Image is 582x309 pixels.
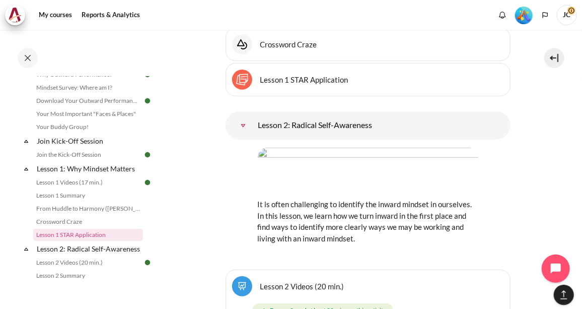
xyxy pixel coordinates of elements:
a: Lesson 1: Why Mindset Matters [35,162,143,175]
a: My courses [35,5,76,25]
img: Architeck [8,8,22,23]
span: Collapse [21,136,31,146]
a: Join the Kick-Off Session [33,149,143,161]
a: Lesson 1 Summary [33,190,143,202]
span: JC [557,5,577,25]
button: Languages [538,8,553,23]
a: Reports & Analytics [78,5,143,25]
a: Join Kick-Off Session [35,134,143,148]
img: Done [143,178,152,187]
a: Download Your Outward Performance Workbook [33,95,143,107]
a: Lesson 2: Radical Self-Awareness [35,242,143,256]
img: Level #5 [515,7,533,24]
a: User menu [557,5,577,25]
a: From Huddle to Harmony ([PERSON_NAME]'s Story) [33,203,143,215]
img: Done [143,150,152,159]
a: Lesson 1 STAR Application [33,229,143,241]
p: It is often challenging to identify the inward mindset in ourselves. In this lesson, we learn how... [258,199,478,244]
img: Done [143,258,152,267]
a: Lesson 2 Summary [33,270,143,282]
a: Crossword Craze [33,216,143,228]
span: Collapse [21,164,31,174]
a: Lesson 1 STAR Application [260,75,348,84]
span: Collapse [21,244,31,254]
img: Done [143,96,152,105]
a: Mindset Survey: Where am I? [33,82,143,94]
a: Lesson 2 Videos (20 min.) [260,281,344,291]
button: [[backtotopbutton]] [554,285,574,305]
div: Show notification window with no new notifications [495,8,510,23]
a: Lesson 1 Videos (17 min.) [33,176,143,189]
a: Lesson 2: Radical Self-Awareness [233,115,253,136]
a: Level #5 [511,6,537,24]
a: Crossword Craze [260,39,317,49]
a: Lesson 2 Videos (20 min.) [33,257,143,269]
a: Your Buddy Group! [33,121,143,133]
a: Your Most Important "Faces & Places" [33,108,143,120]
div: Level #5 [515,6,533,24]
a: Architeck Architeck [5,5,30,25]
